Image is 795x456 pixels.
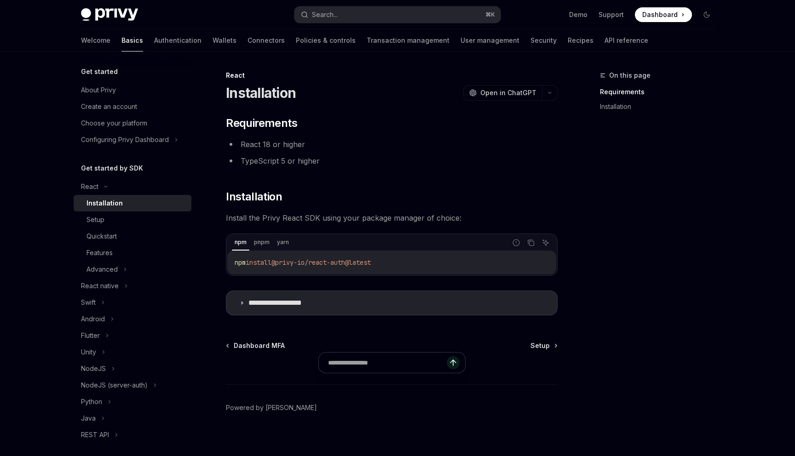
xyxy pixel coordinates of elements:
div: Python [81,396,102,407]
a: Installation [600,99,721,114]
div: Installation [86,198,123,209]
a: Installation [74,195,191,211]
a: Policies & controls [296,29,356,51]
a: Security [530,29,557,51]
div: React [81,181,98,192]
a: Setup [74,211,191,228]
div: pnpm [251,237,272,248]
button: Copy the contents from the code block [525,237,537,249]
a: Welcome [81,29,110,51]
img: dark logo [81,8,138,21]
a: Basics [121,29,143,51]
span: Setup [530,341,550,350]
a: About Privy [74,82,191,98]
span: Requirements [226,116,297,131]
div: NodeJS (server-auth) [81,380,148,391]
div: Flutter [81,330,100,341]
a: Demo [569,10,588,19]
div: React [226,71,558,80]
button: Toggle dark mode [699,7,714,22]
span: Dashboard MFA [234,341,285,350]
h5: Get started [81,66,118,77]
div: Features [86,247,113,258]
li: React 18 or higher [226,138,558,151]
span: npm [235,258,246,267]
a: Setup [530,341,557,350]
span: @privy-io/react-auth@latest [271,258,371,267]
h5: Get started by SDK [81,163,143,174]
a: Powered by [PERSON_NAME] [226,403,317,412]
div: Configuring Privy Dashboard [81,134,169,145]
div: Swift [81,297,96,308]
div: REST API [81,429,109,440]
li: TypeScript 5 or higher [226,154,558,167]
span: Install the Privy React SDK using your package manager of choice: [226,211,558,224]
div: Quickstart [86,231,117,242]
a: Features [74,245,191,261]
span: install [246,258,271,267]
div: Advanced [86,264,118,275]
span: ⌘ K [485,11,495,18]
div: Unity [81,347,96,358]
div: Search... [312,9,338,20]
div: Setup [86,214,104,225]
div: About Privy [81,85,116,96]
a: User management [461,29,519,51]
button: Report incorrect code [510,237,522,249]
span: Installation [226,189,282,204]
button: Open in ChatGPT [463,85,542,101]
a: Create an account [74,98,191,115]
div: yarn [274,237,292,248]
a: Quickstart [74,228,191,245]
a: Authentication [154,29,202,51]
div: Java [81,413,96,424]
a: Transaction management [367,29,449,51]
a: Choose your platform [74,115,191,131]
a: Recipes [568,29,593,51]
a: Requirements [600,85,721,99]
div: Android [81,313,105,325]
a: Dashboard [635,7,692,22]
a: API reference [605,29,648,51]
a: Dashboard MFA [227,341,285,350]
button: Send message [447,356,460,369]
button: Ask AI [540,237,552,249]
a: Wallets [213,29,236,51]
a: Connectors [248,29,285,51]
a: Support [599,10,624,19]
span: Dashboard [642,10,678,19]
div: React native [81,280,119,291]
button: Search...⌘K [294,6,501,23]
div: Create an account [81,101,137,112]
div: NodeJS [81,363,106,374]
div: npm [232,237,249,248]
h1: Installation [226,85,296,101]
div: Choose your platform [81,118,147,129]
span: Open in ChatGPT [480,88,536,97]
span: On this page [609,70,651,81]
